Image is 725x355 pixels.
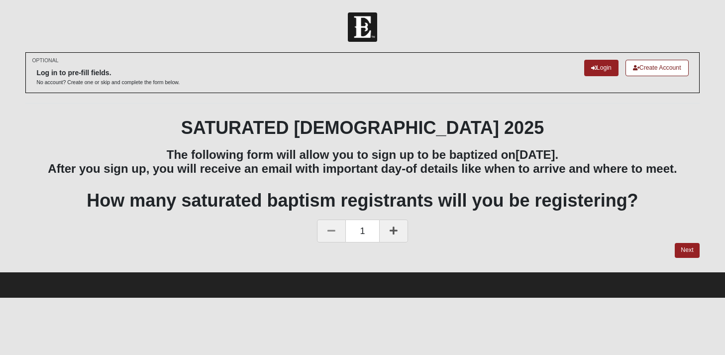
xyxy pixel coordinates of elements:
[516,148,558,161] b: [DATE].
[36,69,180,77] h6: Log in to pre-fill fields.
[625,60,689,76] a: Create Account
[25,117,699,138] h1: SATURATED [DEMOGRAPHIC_DATA] 2025
[346,220,379,242] span: 1
[32,57,58,64] small: OPTIONAL
[675,243,699,257] a: Next
[36,79,180,86] p: No account? Create one or skip and complete the form below.
[25,148,699,177] h3: The following form will allow you to sign up to be baptized on After you sign up, you will receiv...
[348,12,377,42] img: Church of Eleven22 Logo
[25,190,699,211] h1: How many saturated baptism registrants will you be registering?
[584,60,619,76] a: Login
